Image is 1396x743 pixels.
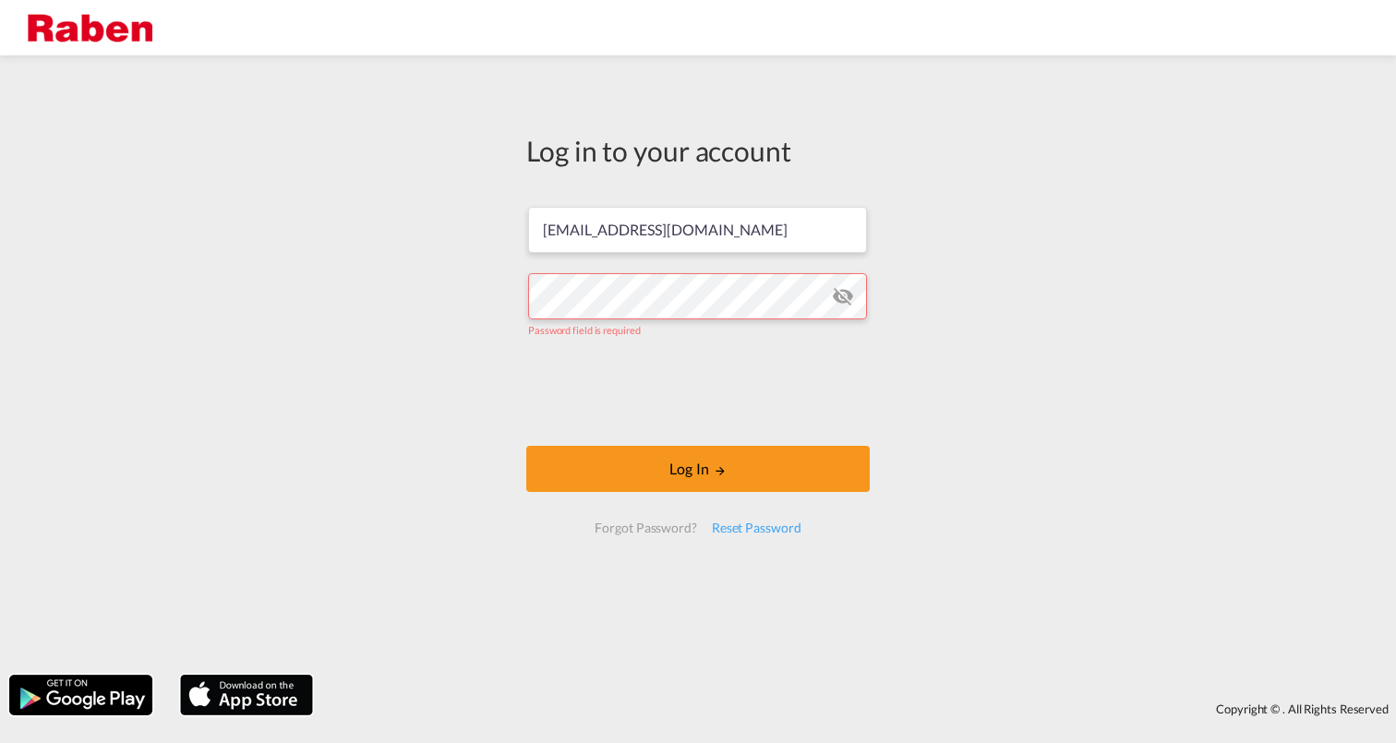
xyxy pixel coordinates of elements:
img: 56a1822070ee11ef8af4bf29ef0a0da2.png [28,7,152,49]
input: Enter email/phone number [528,207,867,253]
div: Forgot Password? [587,511,704,545]
md-icon: icon-eye-off [832,285,854,307]
div: Reset Password [704,511,809,545]
img: google.png [7,673,154,717]
div: Copyright © . All Rights Reserved [322,693,1396,725]
button: LOGIN [526,446,870,492]
div: Log in to your account [526,131,870,170]
iframe: reCAPTCHA [558,355,838,427]
img: apple.png [178,673,315,717]
span: Password field is required [528,324,640,336]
